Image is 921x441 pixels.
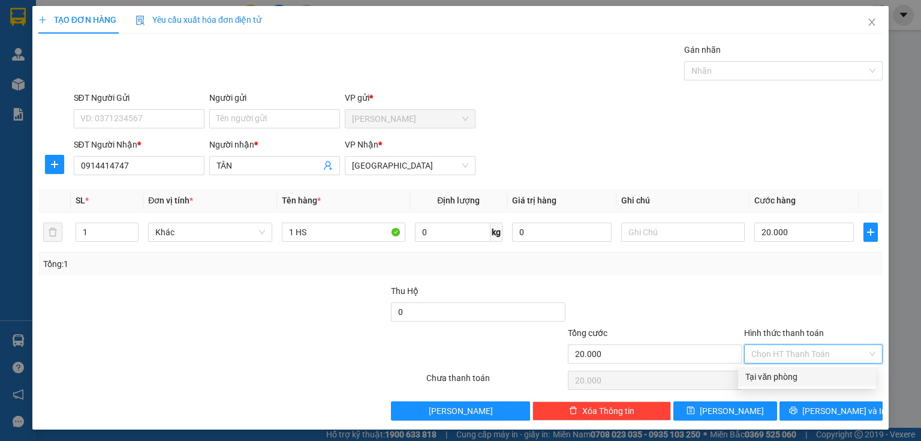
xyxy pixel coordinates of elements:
[512,196,556,205] span: Giá trị hàng
[323,161,333,170] span: user-add
[46,160,64,169] span: plus
[391,286,419,296] span: Thu Hộ
[38,16,47,24] span: plus
[673,401,777,421] button: save[PERSON_NAME]
[209,91,340,104] div: Người gửi
[863,223,878,242] button: plus
[582,404,634,418] span: Xóa Thông tin
[425,371,566,392] div: Chưa thanh toán
[779,401,883,421] button: printer[PERSON_NAME] và In
[209,138,340,151] div: Người nhận
[802,404,886,418] span: [PERSON_NAME] và In
[136,15,262,25] span: Yêu cầu xuất hóa đơn điện tử
[621,223,745,242] input: Ghi Chú
[136,16,145,25] img: icon
[282,196,321,205] span: Tên hàng
[745,370,869,383] div: Tại văn phòng
[744,328,824,338] label: Hình thức thanh toán
[687,406,695,416] span: save
[45,155,64,174] button: plus
[512,223,612,242] input: 0
[754,196,796,205] span: Cước hàng
[568,328,607,338] span: Tổng cước
[867,17,877,27] span: close
[855,6,889,40] button: Close
[38,15,116,25] span: TẠO ĐƠN HÀNG
[282,223,405,242] input: VD: Bàn, Ghế
[43,257,356,271] div: Tổng: 1
[864,227,877,237] span: plus
[684,45,721,55] label: Gán nhãn
[352,110,468,128] span: Phan Rang
[155,223,264,241] span: Khác
[532,401,671,421] button: deleteXóa Thông tin
[43,223,62,242] button: delete
[429,404,493,418] span: [PERSON_NAME]
[616,189,750,212] th: Ghi chú
[352,157,468,175] span: Sài Gòn
[74,138,204,151] div: SĐT Người Nhận
[345,91,475,104] div: VP gửi
[789,406,797,416] span: printer
[437,196,480,205] span: Định lượng
[74,91,204,104] div: SĐT Người Gửi
[391,401,529,421] button: [PERSON_NAME]
[490,223,502,242] span: kg
[148,196,193,205] span: Đơn vị tính
[76,196,85,205] span: SL
[569,406,577,416] span: delete
[345,140,378,149] span: VP Nhận
[700,404,764,418] span: [PERSON_NAME]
